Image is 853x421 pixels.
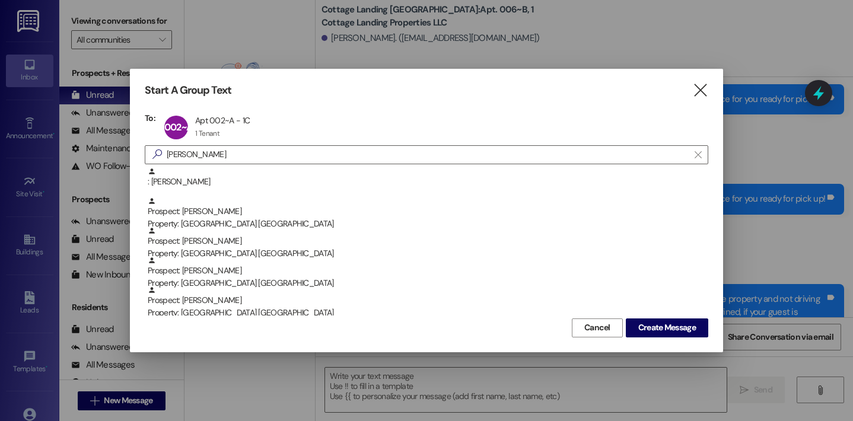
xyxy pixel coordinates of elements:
[148,247,708,260] div: Property: [GEOGRAPHIC_DATA] [GEOGRAPHIC_DATA]
[148,227,708,260] div: Prospect: [PERSON_NAME]
[148,256,708,290] div: Prospect: [PERSON_NAME]
[689,146,708,164] button: Clear text
[195,115,250,126] div: Apt 002~A - 1C
[148,307,708,319] div: Property: [GEOGRAPHIC_DATA] [GEOGRAPHIC_DATA]
[148,286,708,320] div: Prospect: [PERSON_NAME]
[145,286,708,315] div: Prospect: [PERSON_NAME]Property: [GEOGRAPHIC_DATA] [GEOGRAPHIC_DATA]
[148,218,708,230] div: Property: [GEOGRAPHIC_DATA] [GEOGRAPHIC_DATA]
[145,256,708,286] div: Prospect: [PERSON_NAME]Property: [GEOGRAPHIC_DATA] [GEOGRAPHIC_DATA]
[145,113,155,123] h3: To:
[148,277,708,289] div: Property: [GEOGRAPHIC_DATA] [GEOGRAPHIC_DATA]
[572,318,623,337] button: Cancel
[167,146,689,163] input: Search for any contact or apartment
[584,321,610,334] span: Cancel
[195,129,219,138] div: 1 Tenant
[626,318,708,337] button: Create Message
[148,167,708,188] div: : [PERSON_NAME]
[145,84,231,97] h3: Start A Group Text
[148,148,167,161] i: 
[692,84,708,97] i: 
[145,227,708,256] div: Prospect: [PERSON_NAME]Property: [GEOGRAPHIC_DATA] [GEOGRAPHIC_DATA]
[148,197,708,231] div: Prospect: [PERSON_NAME]
[145,167,708,197] div: : [PERSON_NAME]
[638,321,696,334] span: Create Message
[145,197,708,227] div: Prospect: [PERSON_NAME]Property: [GEOGRAPHIC_DATA] [GEOGRAPHIC_DATA]
[695,150,701,160] i: 
[164,121,192,133] span: 002~A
